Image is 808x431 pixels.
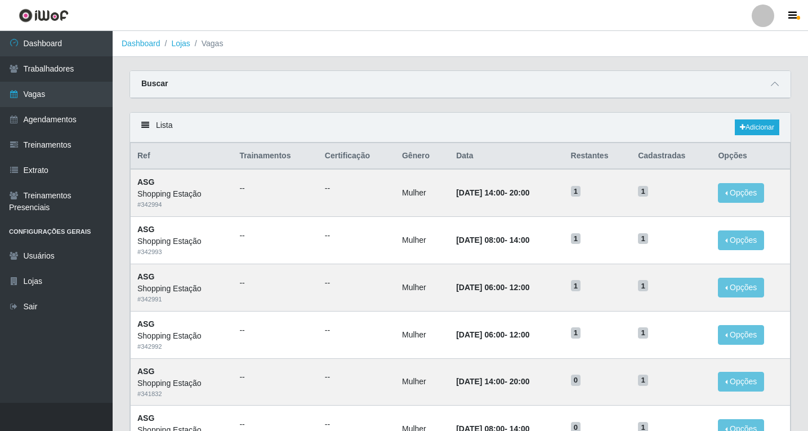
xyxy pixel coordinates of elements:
div: # 342994 [137,200,226,210]
td: Mulher [395,311,449,358]
div: Shopping Estação [137,236,226,247]
ul: -- [325,183,389,194]
button: Opções [718,183,764,203]
div: Shopping Estação [137,330,226,342]
div: Lista [130,113,791,143]
span: 1 [571,327,581,339]
ul: -- [239,419,311,430]
strong: ASG [137,225,154,234]
span: 1 [638,233,648,245]
span: 1 [571,186,581,197]
ul: -- [325,230,389,242]
img: CoreUI Logo [19,8,69,23]
div: # 342992 [137,342,226,352]
ul: -- [325,277,389,289]
time: [DATE] 06:00 [456,283,505,292]
strong: ASG [137,414,154,423]
button: Opções [718,278,764,297]
a: Dashboard [122,39,160,48]
ul: -- [325,419,389,430]
div: # 342991 [137,295,226,304]
ul: -- [239,277,311,289]
strong: ASG [137,272,154,281]
td: Mulher [395,264,449,311]
div: Shopping Estação [137,283,226,295]
strong: - [456,330,529,339]
ul: -- [239,183,311,194]
span: 1 [571,280,581,291]
th: Gênero [395,143,449,170]
th: Data [449,143,564,170]
time: 12:00 [510,330,530,339]
div: # 341832 [137,389,226,399]
span: 1 [638,327,648,339]
ul: -- [325,371,389,383]
li: Vagas [190,38,224,50]
div: Shopping Estação [137,188,226,200]
div: Shopping Estação [137,377,226,389]
strong: ASG [137,319,154,328]
a: Lojas [171,39,190,48]
strong: - [456,283,529,292]
time: [DATE] 14:00 [456,377,505,386]
strong: - [456,188,529,197]
span: 0 [571,375,581,386]
th: Cadastradas [631,143,711,170]
nav: breadcrumb [113,31,808,57]
ul: -- [239,371,311,383]
button: Opções [718,325,764,345]
time: 14:00 [510,236,530,245]
a: Adicionar [735,119,779,135]
th: Certificação [318,143,395,170]
th: Opções [711,143,790,170]
time: [DATE] 08:00 [456,236,505,245]
th: Restantes [564,143,632,170]
time: [DATE] 14:00 [456,188,505,197]
ul: -- [325,325,389,336]
span: 1 [638,375,648,386]
th: Ref [131,143,233,170]
span: 1 [638,186,648,197]
time: 12:00 [510,283,530,292]
time: [DATE] 06:00 [456,330,505,339]
td: Mulher [395,169,449,216]
strong: ASG [137,177,154,186]
ul: -- [239,230,311,242]
span: 1 [571,233,581,245]
span: 1 [638,280,648,291]
strong: Buscar [141,79,168,88]
time: 20:00 [510,377,530,386]
button: Opções [718,372,764,392]
td: Mulher [395,217,449,264]
div: # 342993 [137,247,226,257]
time: 20:00 [510,188,530,197]
strong: ASG [137,367,154,376]
strong: - [456,377,529,386]
button: Opções [718,230,764,250]
th: Trainamentos [233,143,318,170]
strong: - [456,236,529,245]
ul: -- [239,325,311,336]
td: Mulher [395,358,449,406]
